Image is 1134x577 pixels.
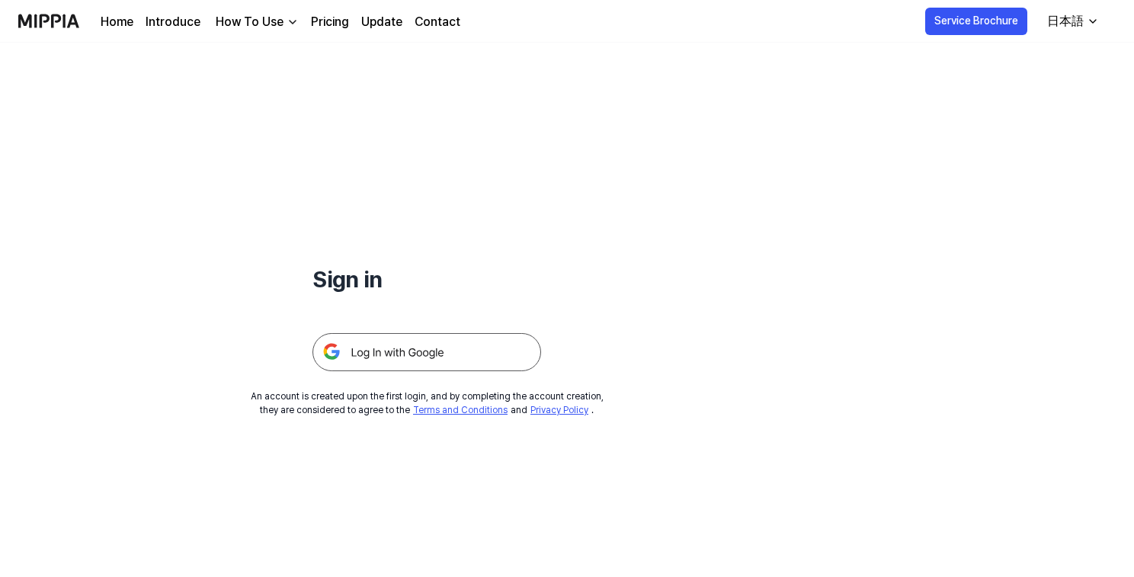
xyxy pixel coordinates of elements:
[146,13,200,31] a: Introduce
[213,13,287,31] div: How To Use
[1044,12,1087,30] div: 日本語
[312,262,541,297] h1: Sign in
[925,8,1027,35] button: Service Brochure
[361,13,402,31] a: Update
[1035,6,1108,37] button: 日本語
[415,13,460,31] a: Contact
[287,16,299,28] img: down
[311,13,349,31] a: Pricing
[530,405,588,415] a: Privacy Policy
[413,405,508,415] a: Terms and Conditions
[251,389,604,417] div: An account is created upon the first login, and by completing the account creation, they are cons...
[101,13,133,31] a: Home
[312,333,541,371] img: 구글 로그인 버튼
[213,13,299,31] button: How To Use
